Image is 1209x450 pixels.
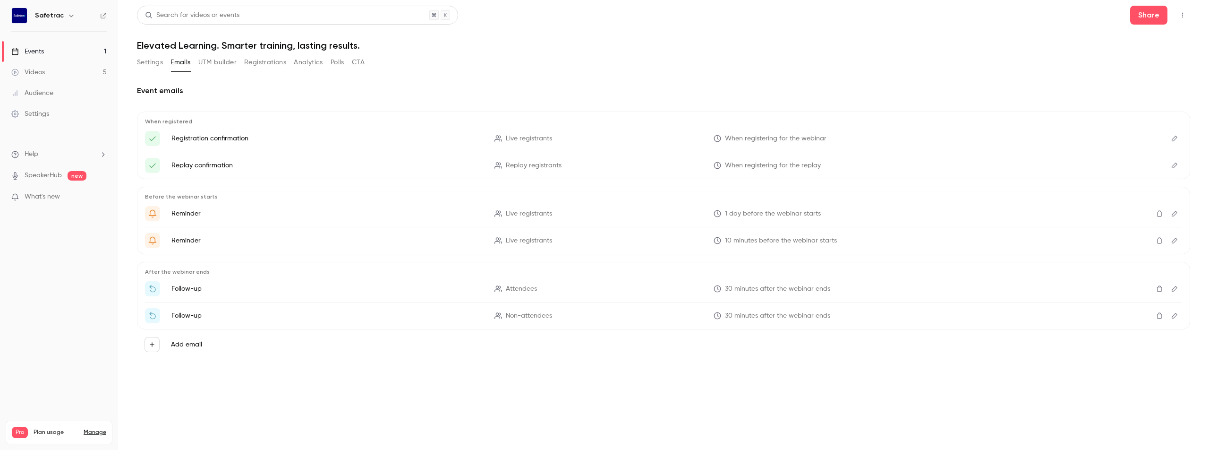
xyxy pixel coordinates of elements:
span: When registering for the webinar [725,134,826,144]
p: After the webinar ends [145,268,1182,276]
li: Watch the replay of {{ event_name }} [145,308,1182,323]
p: Follow-up [171,311,483,320]
span: Live registrants [506,209,552,219]
p: Reminder [171,236,483,245]
button: Polls [331,55,344,70]
button: Edit [1167,308,1182,323]
p: Follow-up [171,284,483,294]
a: Manage [84,429,106,436]
div: Audience [11,88,53,98]
button: Delete [1152,206,1167,221]
button: Settings [137,55,163,70]
a: SpeakerHub [25,171,62,181]
li: Here's your access link to {{ event_name }}! [145,158,1182,173]
span: new [68,171,86,181]
li: Here's your access link to {{ event_name }}! [145,131,1182,146]
h6: Safetrac [35,11,64,20]
div: Videos [11,68,45,77]
button: Analytics [294,55,323,70]
li: help-dropdown-opener [11,149,107,159]
span: 1 day before the webinar starts [725,209,821,219]
button: CTA [352,55,365,70]
span: Live registrants [506,236,552,246]
span: Attendees [506,284,537,294]
button: Edit [1167,131,1182,146]
li: Thanks for attending {{ event_name }} [145,281,1182,296]
p: Reminder [171,209,483,218]
span: 10 minutes before the webinar starts [725,236,837,246]
h1: Elevated Learning. Smarter training, lasting results. [137,40,1190,51]
div: Events [11,47,44,56]
li: Get Ready for '{{ event_name }}' tomorrow! [145,206,1182,221]
span: 30 minutes after the webinar ends [725,284,830,294]
button: Registrations [244,55,286,70]
div: Search for videos or events [145,10,239,20]
button: Edit [1167,158,1182,173]
button: Delete [1152,281,1167,296]
button: Delete [1152,308,1167,323]
iframe: Noticeable Trigger [95,193,107,201]
img: Safetrac [12,8,27,23]
button: Delete [1152,233,1167,248]
span: Help [25,149,38,159]
span: Plan usage [34,429,78,436]
button: Share [1130,6,1167,25]
p: Replay confirmation [171,161,483,170]
span: Pro [12,427,28,438]
span: Replay registrants [506,161,562,171]
li: {{ event_name }} is about to go live [145,233,1182,248]
h2: Event emails [137,85,1190,96]
span: Non-attendees [506,311,552,321]
button: Emails [170,55,190,70]
div: Settings [11,109,49,119]
button: Edit [1167,233,1182,248]
p: When registered [145,118,1182,125]
button: Edit [1167,281,1182,296]
span: When registering for the replay [725,161,821,171]
p: Before the webinar starts [145,193,1182,200]
span: Live registrants [506,134,552,144]
p: Registration confirmation [171,134,483,143]
label: Add email [171,340,202,349]
span: 30 minutes after the webinar ends [725,311,830,321]
button: UTM builder [198,55,237,70]
button: Edit [1167,206,1182,221]
span: What's new [25,192,60,202]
